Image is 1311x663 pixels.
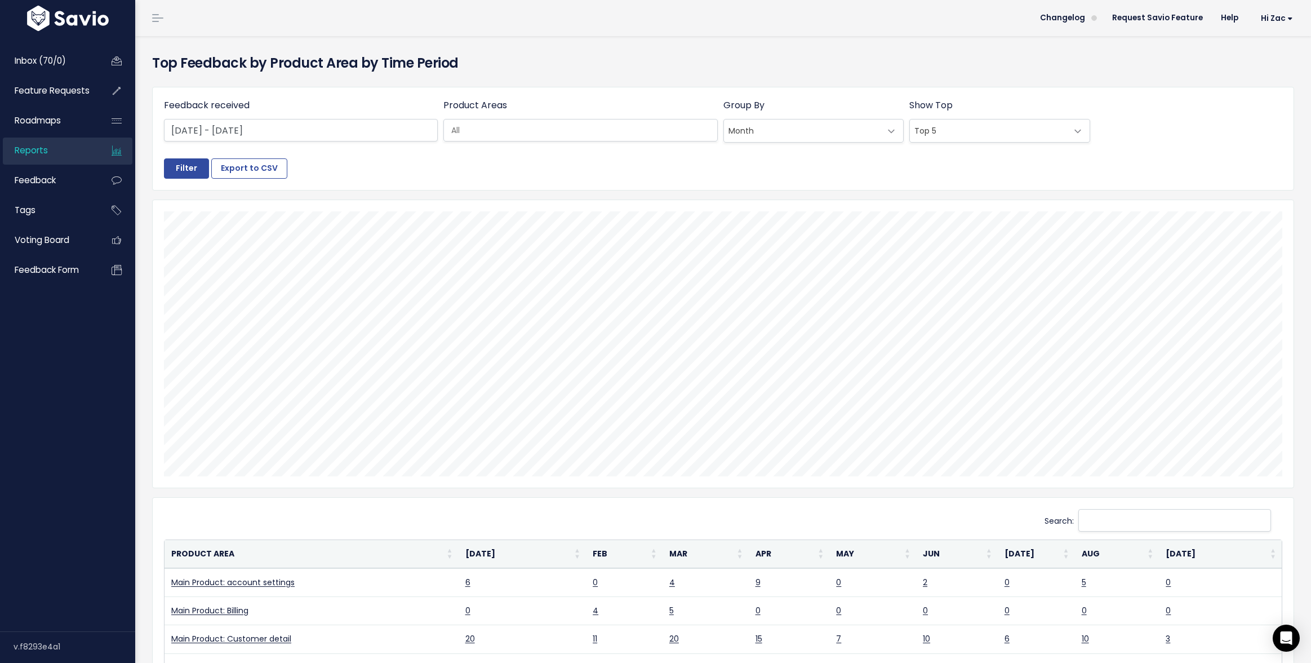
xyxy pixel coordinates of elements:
[15,204,35,216] span: Tags
[724,120,881,142] span: Month
[1166,605,1171,616] a: 0
[1082,577,1086,588] a: 5
[836,605,841,616] a: 0
[1166,633,1170,644] a: 3
[916,540,998,568] th: Jun: activate to sort column ascending
[15,55,66,67] span: Inbox (70/0)
[923,633,930,644] a: 10
[14,632,135,661] div: v.f8293e4a1
[910,120,1067,142] span: Top 5
[164,158,209,179] input: Filter
[723,119,904,143] span: Month
[1082,633,1089,644] a: 10
[593,605,598,616] a: 4
[447,125,727,136] input: All
[909,99,953,112] label: Show Top
[15,85,90,96] span: Feature Requests
[152,53,1294,73] h4: Top Feedback by Product Area by Time Period
[1166,577,1171,588] a: 0
[586,540,663,568] th: Feb: activate to sort column ascending
[593,633,597,644] a: 11
[3,257,94,283] a: Feedback form
[723,99,765,112] label: Group By
[1159,540,1282,568] th: Sep 2025: activate to sort column ascending
[663,540,749,568] th: Mar: activate to sort column ascending
[3,78,94,104] a: Feature Requests
[756,577,761,588] a: 9
[171,633,291,644] a: Main Product: Customer detail
[1045,509,1282,532] label: Search:
[3,167,94,193] a: Feedback
[1005,577,1010,588] a: 0
[1040,14,1085,22] span: Changelog
[164,119,438,142] input: Choose dates
[1273,625,1300,652] div: Open Intercom Messenger
[24,6,112,31] img: logo-white.9d6f32f41409.svg
[443,99,507,112] label: Product Areas
[669,633,679,644] a: 20
[15,144,48,156] span: Reports
[3,108,94,134] a: Roadmaps
[171,577,295,588] a: Main Product: account settings
[836,633,841,644] a: 7
[465,577,470,588] a: 6
[3,48,94,74] a: Inbox (70/0)
[998,540,1075,568] th: Jul: activate to sort column ascending
[15,234,69,246] span: Voting Board
[836,577,841,588] a: 0
[829,540,916,568] th: May: activate to sort column ascending
[465,605,470,616] a: 0
[1212,10,1247,26] a: Help
[909,119,1090,143] span: Top 5
[3,138,94,163] a: Reports
[1261,14,1293,23] span: Hi Zac
[756,605,761,616] a: 0
[1075,540,1159,568] th: Aug: activate to sort column ascending
[15,264,79,276] span: Feedback form
[756,633,762,644] a: 15
[3,197,94,223] a: Tags
[164,99,250,112] label: Feedback received
[15,174,56,186] span: Feedback
[465,633,475,644] a: 20
[1005,605,1010,616] a: 0
[669,605,674,616] a: 5
[1247,10,1302,27] a: Hi Zac
[165,540,459,568] th: Product Area: activate to sort column ascending
[593,577,598,588] a: 0
[749,540,830,568] th: Apr: activate to sort column ascending
[459,540,586,568] th: Jan 2025: activate to sort column ascending
[923,577,927,588] a: 2
[669,577,675,588] a: 4
[1005,633,1010,644] a: 6
[3,227,94,253] a: Voting Board
[1078,509,1271,532] input: Search:
[923,605,928,616] a: 0
[1082,605,1087,616] a: 0
[15,114,61,126] span: Roadmaps
[211,158,287,179] button: Export to CSV
[1103,10,1212,26] a: Request Savio Feature
[171,605,248,616] a: Main Product: Billing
